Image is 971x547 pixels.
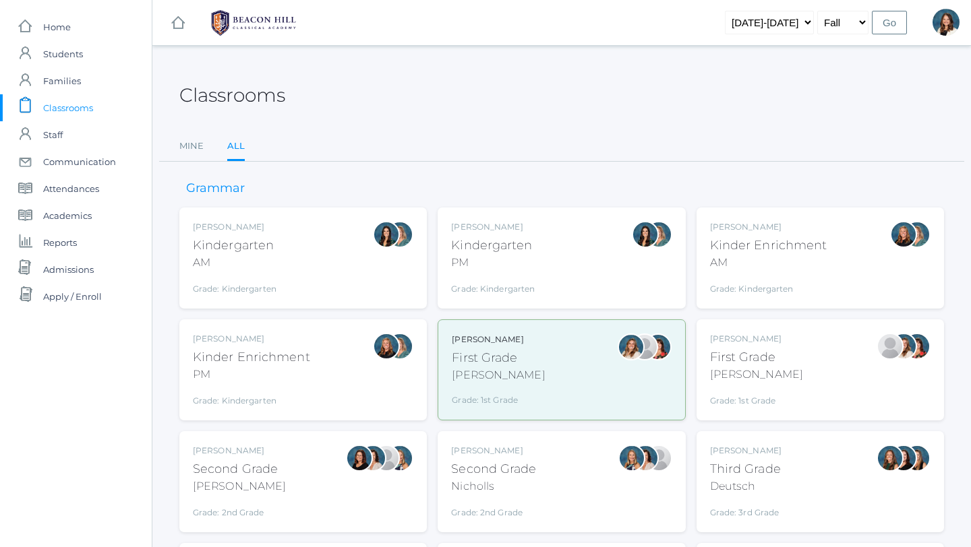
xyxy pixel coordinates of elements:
[386,333,413,360] div: Maureen Doyle
[43,67,81,94] span: Families
[631,333,658,360] div: Jaimie Watson
[43,283,102,310] span: Apply / Enroll
[452,349,545,367] div: First Grade
[43,202,92,229] span: Academics
[346,445,373,472] div: Emily Balli
[193,366,310,383] div: PM
[890,445,917,472] div: Katie Watters
[373,221,400,248] div: Jordyn Dewey
[710,460,782,478] div: Third Grade
[193,445,286,457] div: [PERSON_NAME]
[451,500,536,519] div: Grade: 2nd Grade
[451,276,535,295] div: Grade: Kindergarten
[710,255,827,271] div: AM
[193,333,310,345] div: [PERSON_NAME]
[193,221,276,233] div: [PERSON_NAME]
[452,333,545,346] div: [PERSON_NAME]
[43,148,116,175] span: Communication
[645,333,672,360] div: Heather Wallock
[179,182,252,195] h3: Grammar
[43,40,83,67] span: Students
[227,133,245,162] a: All
[877,445,904,472] div: Andrea Deutsch
[710,236,827,255] div: Kinder Enrichment
[632,221,659,248] div: Jordyn Dewey
[43,94,93,121] span: Classrooms
[359,445,386,472] div: Cari Burke
[451,236,535,255] div: Kindergarten
[193,276,276,295] div: Grade: Kindergarten
[373,333,400,360] div: Nicole Dean
[710,366,803,383] div: [PERSON_NAME]
[872,11,907,34] input: Go
[179,133,204,160] a: Mine
[43,121,63,148] span: Staff
[43,13,71,40] span: Home
[451,460,536,478] div: Second Grade
[451,221,535,233] div: [PERSON_NAME]
[890,221,917,248] div: Nicole Dean
[203,6,304,40] img: BHCALogos-05-308ed15e86a5a0abce9b8dd61676a3503ac9727e845dece92d48e8588c001991.png
[451,478,536,494] div: Nicholls
[193,255,276,271] div: AM
[193,478,286,494] div: [PERSON_NAME]
[904,221,931,248] div: Maureen Doyle
[451,445,536,457] div: [PERSON_NAME]
[877,333,904,360] div: Jaimie Watson
[710,221,827,233] div: [PERSON_NAME]
[43,175,99,202] span: Attendances
[193,348,310,366] div: Kinder Enrichment
[710,478,782,494] div: Deutsch
[452,367,545,383] div: [PERSON_NAME]
[890,333,917,360] div: Liv Barber
[618,333,645,360] div: Liv Barber
[386,221,413,248] div: Maureen Doyle
[373,445,400,472] div: Sarah Armstrong
[710,276,827,295] div: Grade: Kindergarten
[193,388,310,407] div: Grade: Kindergarten
[386,445,413,472] div: Courtney Nicholls
[179,85,285,106] h2: Classrooms
[43,256,94,283] span: Admissions
[43,229,77,256] span: Reports
[710,388,803,407] div: Grade: 1st Grade
[193,460,286,478] div: Second Grade
[632,445,659,472] div: Cari Burke
[618,445,645,472] div: Courtney Nicholls
[710,333,803,345] div: [PERSON_NAME]
[452,389,545,406] div: Grade: 1st Grade
[933,9,960,36] div: Teresa Deutsch
[193,236,276,255] div: Kindergarten
[451,255,535,271] div: PM
[904,445,931,472] div: Juliana Fowler
[193,500,286,519] div: Grade: 2nd Grade
[904,333,931,360] div: Heather Wallock
[645,445,672,472] div: Sarah Armstrong
[710,445,782,457] div: [PERSON_NAME]
[710,500,782,519] div: Grade: 3rd Grade
[645,221,672,248] div: Maureen Doyle
[710,348,803,366] div: First Grade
